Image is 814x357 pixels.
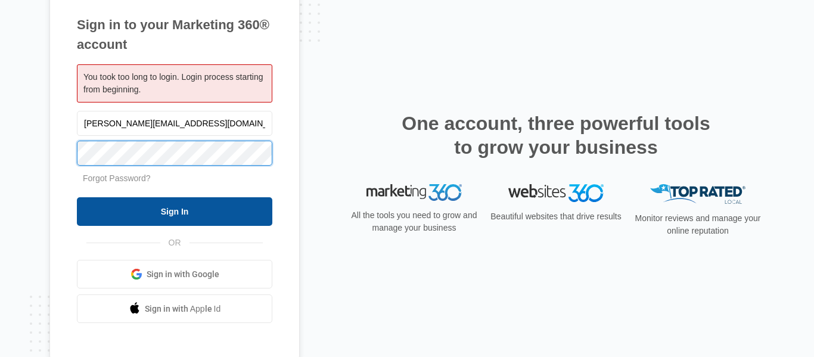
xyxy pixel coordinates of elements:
img: Marketing 360 [366,184,462,201]
h1: Sign in to your Marketing 360® account [77,15,272,54]
span: You took too long to login. Login process starting from beginning. [83,72,263,94]
span: Sign in with Apple Id [145,303,221,315]
img: Top Rated Local [650,184,745,204]
input: Email [77,111,272,136]
p: Beautiful websites that drive results [489,210,623,223]
span: Sign in with Google [147,268,219,281]
span: OR [160,237,189,249]
p: Monitor reviews and manage your online reputation [631,212,765,237]
a: Sign in with Apple Id [77,294,272,323]
input: Sign In [77,197,272,226]
a: Sign in with Google [77,260,272,288]
a: Forgot Password? [83,173,151,183]
h2: One account, three powerful tools to grow your business [398,111,714,159]
img: Websites 360 [508,184,604,201]
p: All the tools you need to grow and manage your business [347,209,481,234]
